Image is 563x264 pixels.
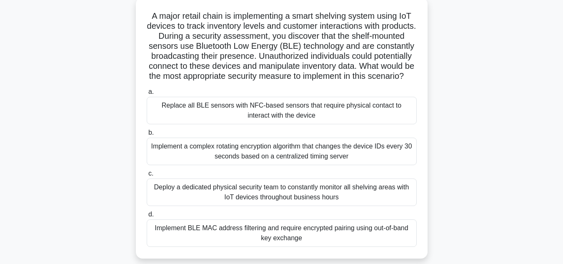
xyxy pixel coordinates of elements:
[148,88,154,95] span: a.
[147,97,417,124] div: Replace all BLE sensors with NFC-based sensors that require physical contact to interact with the...
[148,211,154,218] span: d.
[147,219,417,247] div: Implement BLE MAC address filtering and require encrypted pairing using out-of-band key exchange
[147,138,417,165] div: Implement a complex rotating encryption algorithm that changes the device IDs every 30 seconds ba...
[147,179,417,206] div: Deploy a dedicated physical security team to constantly monitor all shelving areas with IoT devic...
[148,170,153,177] span: c.
[148,129,154,136] span: b.
[146,11,418,82] h5: A major retail chain is implementing a smart shelving system using IoT devices to track inventory...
